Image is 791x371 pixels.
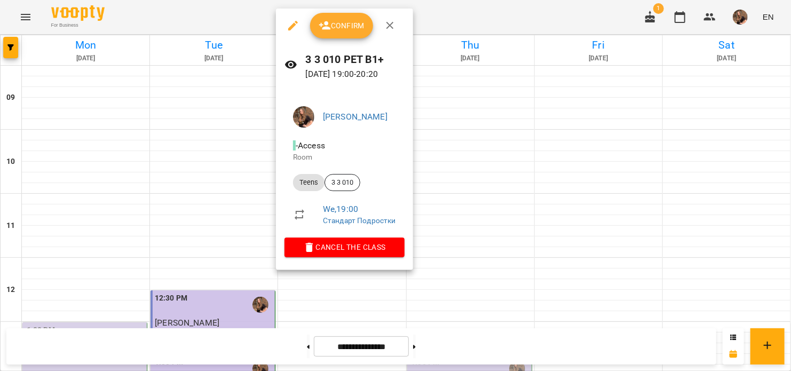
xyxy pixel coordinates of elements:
[306,68,405,81] p: [DATE] 19:00 - 20:20
[306,51,405,68] h6: 3 3 010 PET B1+
[310,13,373,38] button: Confirm
[293,241,396,254] span: Cancel the class
[323,204,358,214] a: We , 19:00
[293,140,327,151] span: - Access
[323,216,396,225] a: Стандарт Подростки
[325,174,360,191] div: 3 3 010
[284,238,405,257] button: Cancel the class
[293,106,314,128] img: 89f554988fb193677efdef79147465c3.jpg
[319,19,365,32] span: Confirm
[293,152,396,163] p: Room
[325,178,360,187] span: 3 3 010
[293,178,325,187] span: Teens
[323,112,387,122] a: [PERSON_NAME]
